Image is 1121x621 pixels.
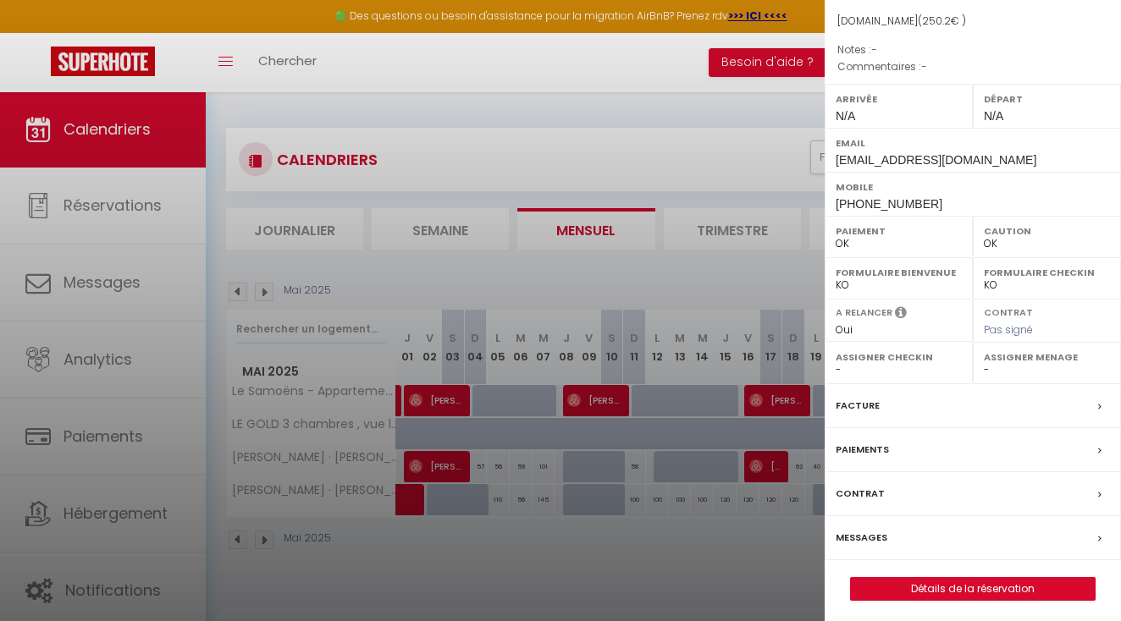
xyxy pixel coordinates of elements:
label: Départ [984,91,1110,107]
a: Détails de la réservation [851,578,1095,600]
span: [EMAIL_ADDRESS][DOMAIN_NAME] [836,153,1036,167]
label: Facture [836,397,880,415]
span: [PHONE_NUMBER] [836,197,942,211]
label: Paiement [836,223,962,239]
label: Arrivée [836,91,962,107]
label: Assigner Menage [984,349,1110,365]
p: Notes : [837,41,1108,58]
span: N/A [984,109,1003,123]
label: Paiements [836,441,889,459]
label: Formulaire Bienvenue [836,264,962,281]
label: Caution [984,223,1110,239]
div: [DOMAIN_NAME] [837,14,1108,30]
span: Pas signé [984,322,1033,337]
label: Contrat [836,485,885,503]
label: Contrat [984,305,1033,316]
span: N/A [836,109,855,123]
label: Messages [836,529,887,547]
span: - [871,42,877,57]
label: A relancer [836,305,892,320]
button: Détails de la réservation [850,577,1096,601]
span: ( € ) [918,14,966,28]
label: Formulaire Checkin [984,264,1110,281]
label: Email [836,135,1110,151]
label: Mobile [836,179,1110,195]
i: Sélectionner OUI si vous souhaiter envoyer les séquences de messages post-checkout [895,305,907,324]
label: Assigner Checkin [836,349,962,365]
span: 250.2 [922,14,951,28]
span: - [921,59,927,74]
p: Commentaires : [837,58,1108,75]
